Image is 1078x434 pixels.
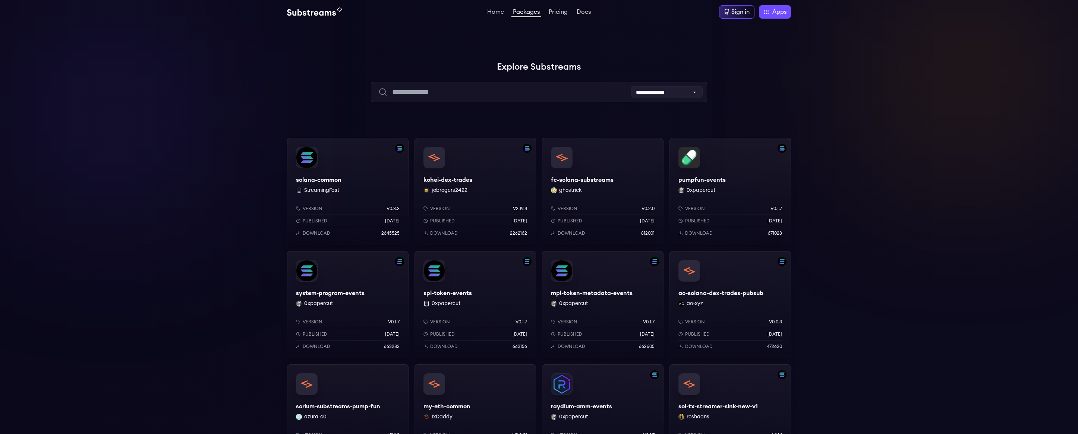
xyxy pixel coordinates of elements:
img: Filter by solana network [395,144,404,153]
p: Download [558,230,585,236]
button: 0xpapercut [304,300,333,307]
img: Filter by solana network [778,370,787,379]
p: Published [558,331,582,337]
p: Published [303,331,327,337]
p: Version [685,319,705,325]
p: 663282 [384,343,400,349]
img: Filter by solana network [778,257,787,266]
button: 0xpapercut [432,300,460,307]
p: Download [303,230,330,236]
p: Published [430,218,455,224]
a: Filter by solana networkkohei-dex-tradeskohei-dex-tradesjobrogers2422 jobrogers2422Versionv2.19.4... [415,138,536,245]
p: Download [685,230,713,236]
p: v0.1.7 [388,319,400,325]
div: Sign in [731,7,750,16]
p: Version [430,206,450,212]
h1: Explore Substreams [287,60,791,75]
p: v0.1.7 [516,319,527,325]
p: 671028 [768,230,782,236]
p: [DATE] [385,218,400,224]
p: v0.1.7 [770,206,782,212]
img: Filter by solana network [650,370,659,379]
p: 472620 [767,343,782,349]
button: IxDaddy [432,413,453,421]
p: Version [303,319,322,325]
a: Filter by solana networksolana-commonsolana-common StreamingFastVersionv0.3.3Published[DATE]Downl... [287,138,409,245]
p: [DATE] [767,218,782,224]
p: Download [430,230,458,236]
p: Version [685,206,705,212]
p: 2645525 [381,230,400,236]
button: 0xpapercut [559,300,588,307]
p: Version [558,319,577,325]
a: fc-solana-substreamsfc-solana-substreamsghostrick ghostrickVersionv0.2.0Published[DATE]Download81... [542,138,663,245]
p: v0.3.3 [387,206,400,212]
span: Apps [772,7,787,16]
img: Filter by solana network [650,257,659,266]
p: [DATE] [640,218,655,224]
button: jobrogers2422 [432,187,467,194]
p: Published [685,331,710,337]
button: ao-xyz [687,300,703,307]
img: Filter by solana network [778,144,787,153]
img: Filter by solana network [395,257,404,266]
button: 0xpapercut [559,413,588,421]
p: 2262162 [510,230,527,236]
a: Filter by solana networkao-solana-dex-trades-pubsubao-solana-dex-trades-pubsubao-xyz ao-xyzVersio... [669,251,791,358]
button: ghostrick [559,187,582,194]
button: 0xpapercut [687,187,715,194]
p: v2.19.4 [513,206,527,212]
p: Published [303,218,327,224]
p: Download [303,343,330,349]
p: [DATE] [385,331,400,337]
p: Published [685,218,710,224]
a: Docs [575,9,592,16]
a: Filter by solana networkspl-token-eventsspl-token-events 0xpapercutVersionv0.1.7Published[DATE]Do... [415,251,536,358]
p: [DATE] [513,331,527,337]
p: Published [558,218,582,224]
p: 663156 [513,343,527,349]
p: Download [685,343,713,349]
img: Filter by solana network [523,257,532,266]
p: Version [430,319,450,325]
a: Filter by solana networkmpl-token-metadata-eventsmpl-token-metadata-events0xpapercut 0xpapercutVe... [542,251,663,358]
p: [DATE] [513,218,527,224]
p: [DATE] [767,331,782,337]
p: 812001 [641,230,655,236]
a: Filter by solana networksystem-program-eventssystem-program-events0xpapercut 0xpapercutVersionv0.... [287,251,409,358]
p: Version [558,206,577,212]
p: 662605 [639,343,655,349]
p: Version [303,206,322,212]
img: Filter by solana network [523,144,532,153]
p: v0.1.7 [643,319,655,325]
p: Download [558,343,585,349]
p: Download [430,343,458,349]
a: Pricing [547,9,569,16]
img: Substream's logo [287,7,342,16]
a: Packages [511,9,541,17]
p: [DATE] [640,331,655,337]
a: Filter by solana networkpumpfun-eventspumpfun-events0xpapercut 0xpapercutVersionv0.1.7Published[D... [669,138,791,245]
p: Published [430,331,455,337]
p: v0.0.3 [769,319,782,325]
button: StreamingFast [304,187,339,194]
a: Home [486,9,505,16]
button: azura-c0 [304,413,327,421]
a: Sign in [719,5,754,19]
button: roshaans [687,413,709,421]
p: v0.2.0 [642,206,655,212]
